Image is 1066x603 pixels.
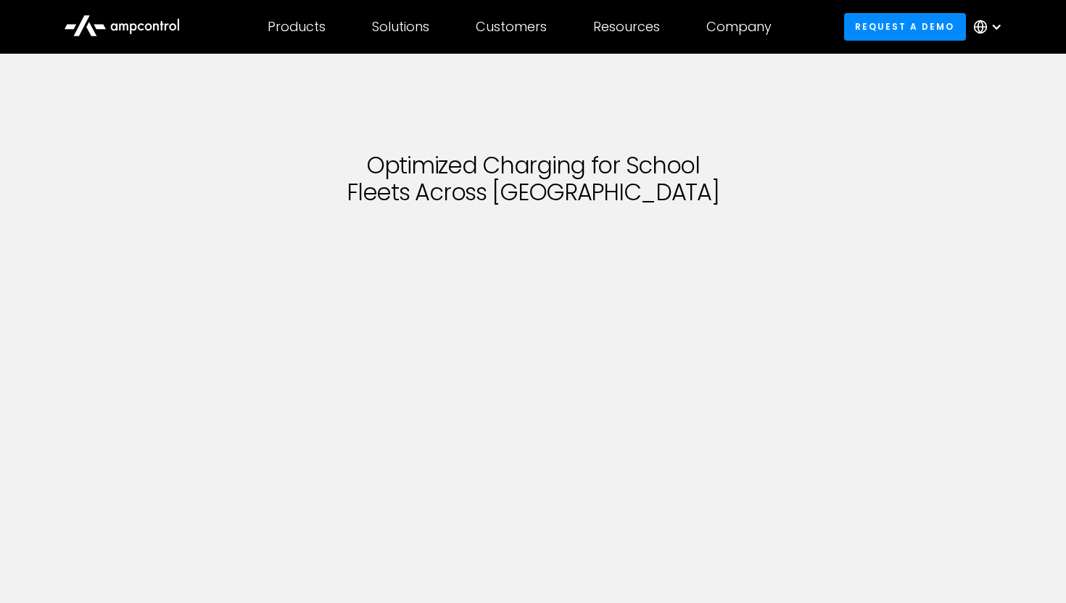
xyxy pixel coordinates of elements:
div: Solutions [372,19,429,35]
h1: Optimized Charging for School Fleets Across [GEOGRAPHIC_DATA] [214,152,852,206]
div: Company [706,19,772,35]
a: Request a demo [844,13,966,40]
div: Products [268,19,326,35]
div: Resources [593,19,660,35]
div: Customers [476,19,547,35]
